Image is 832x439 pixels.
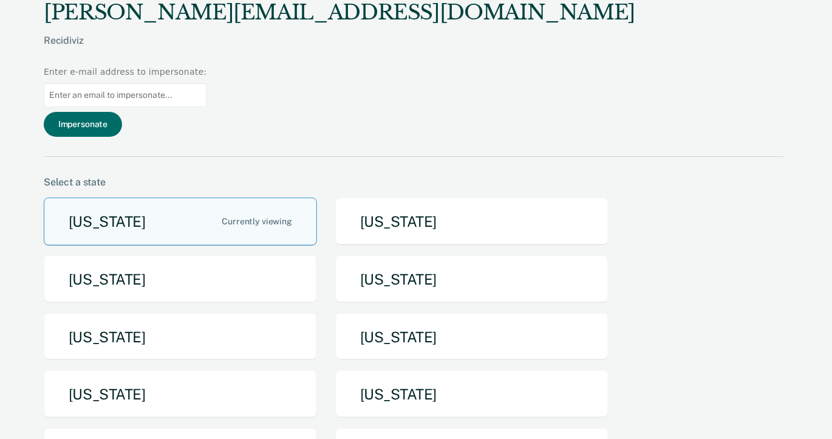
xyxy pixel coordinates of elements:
button: [US_STATE] [335,255,609,303]
button: [US_STATE] [44,198,317,246]
button: [US_STATE] [335,313,609,361]
button: [US_STATE] [44,255,317,303]
button: Impersonate [44,112,122,137]
button: [US_STATE] [335,370,609,418]
input: Enter an email to impersonate... [44,83,206,107]
button: [US_STATE] [335,198,609,246]
div: Enter e-mail address to impersonate: [44,66,206,78]
div: Recidiviz [44,35,635,66]
div: Select a state [44,176,783,188]
button: [US_STATE] [44,370,317,418]
button: [US_STATE] [44,313,317,361]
